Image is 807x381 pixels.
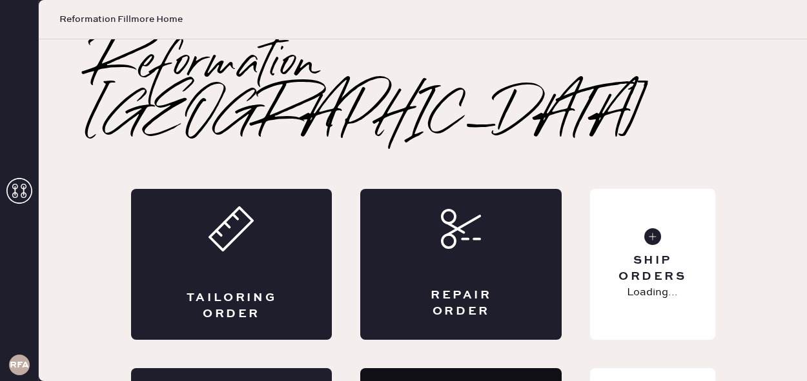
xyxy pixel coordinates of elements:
div: Tailoring Order [183,290,281,322]
span: Reformation Fillmore Home [59,13,183,26]
div: Ship Orders [600,253,704,285]
div: Repair Order [412,288,510,320]
p: Loading... [627,285,678,300]
h3: RFA [10,360,29,369]
h2: Reformation [GEOGRAPHIC_DATA] [90,39,755,142]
